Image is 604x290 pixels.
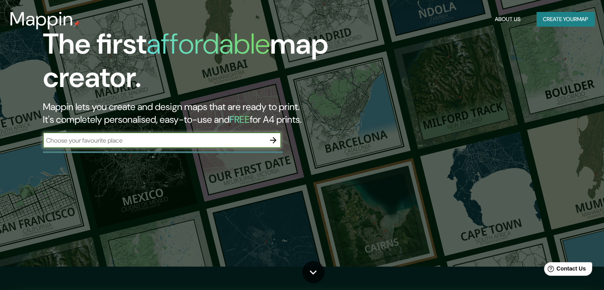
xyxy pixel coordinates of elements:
h2: Mappin lets you create and design maps that are ready to print. It's completely personalised, eas... [43,101,345,126]
h1: affordable [147,25,270,62]
iframe: Help widget launcher [533,259,595,281]
button: Create yourmap [536,12,594,27]
img: mappin-pin [73,21,80,27]
button: About Us [492,12,524,27]
h5: FREE [230,113,250,126]
h3: Mappin [10,8,73,30]
h1: The first map creator. [43,27,345,101]
input: Choose your favourite place [43,136,265,145]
